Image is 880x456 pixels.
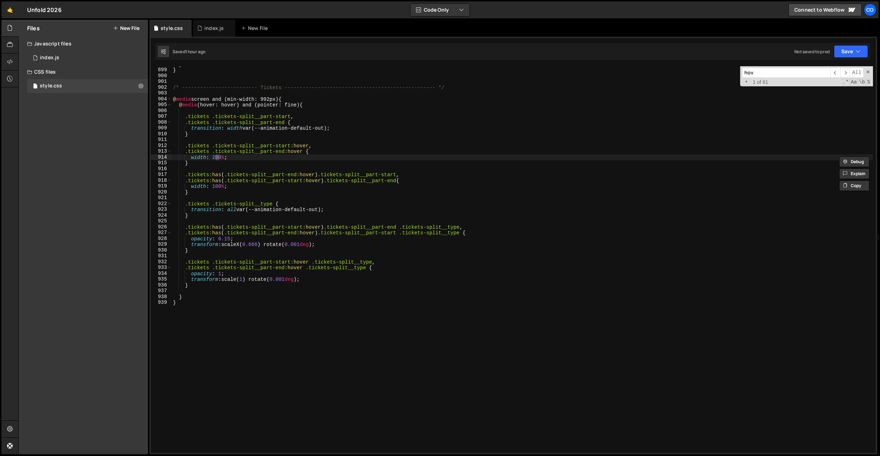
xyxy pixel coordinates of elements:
[151,119,172,125] div: 908
[834,45,868,58] button: Save
[839,180,869,191] button: Copy
[151,79,172,85] div: 901
[151,166,172,172] div: 916
[151,218,172,224] div: 925
[830,68,840,78] span: ​
[19,65,148,79] div: CSS files
[161,25,183,32] div: style.css
[204,25,224,32] div: index.js
[151,143,172,149] div: 912
[151,259,172,265] div: 932
[858,79,866,86] span: Whole Word Search
[840,68,850,78] span: ​
[151,212,172,218] div: 924
[151,113,172,119] div: 907
[742,68,830,78] input: Search for
[794,49,830,55] div: Not saved to prod
[151,172,172,178] div: 917
[151,85,172,91] div: 902
[151,241,172,247] div: 929
[151,96,172,102] div: 904
[151,154,172,160] div: 914
[151,137,172,143] div: 911
[151,271,172,277] div: 934
[151,207,172,212] div: 923
[173,49,205,55] div: Saved
[151,67,172,73] div: 899
[151,224,172,230] div: 926
[40,55,59,61] div: index.js
[866,79,871,86] span: Search In Selection
[151,183,172,189] div: 919
[241,25,271,32] div: New File
[1,1,19,18] a: 🤙
[151,148,172,154] div: 913
[40,83,62,89] div: style.css
[27,24,40,32] h2: Files
[27,51,148,65] div: 17293/47924.js
[151,276,172,282] div: 935
[850,68,864,78] span: Alt-Enter
[151,108,172,114] div: 906
[151,236,172,242] div: 928
[850,79,857,86] span: CaseSensitive Search
[151,90,172,96] div: 903
[151,288,172,294] div: 937
[151,300,172,306] div: 939
[750,79,771,85] span: 1 of 61
[151,282,172,288] div: 936
[788,4,862,16] a: Connect to Webflow
[864,4,876,16] a: Co
[151,201,172,207] div: 922
[151,73,172,79] div: 900
[113,25,140,31] button: New File
[27,79,148,93] div: 17293/47925.css
[410,4,470,16] button: Code Only
[151,230,172,236] div: 927
[151,160,172,166] div: 915
[151,178,172,184] div: 918
[743,79,750,85] span: Toggle Replace mode
[185,49,206,55] div: 1 hour ago
[151,195,172,201] div: 921
[27,6,62,14] div: Unfold 2026
[19,37,148,51] div: Javascript files
[151,125,172,131] div: 909
[151,102,172,108] div: 905
[151,247,172,253] div: 930
[151,131,172,137] div: 910
[842,79,849,86] span: RegExp Search
[151,189,172,195] div: 920
[151,253,172,259] div: 931
[151,265,172,271] div: 933
[839,156,869,167] button: Debug
[839,168,869,179] button: Explain
[151,294,172,300] div: 938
